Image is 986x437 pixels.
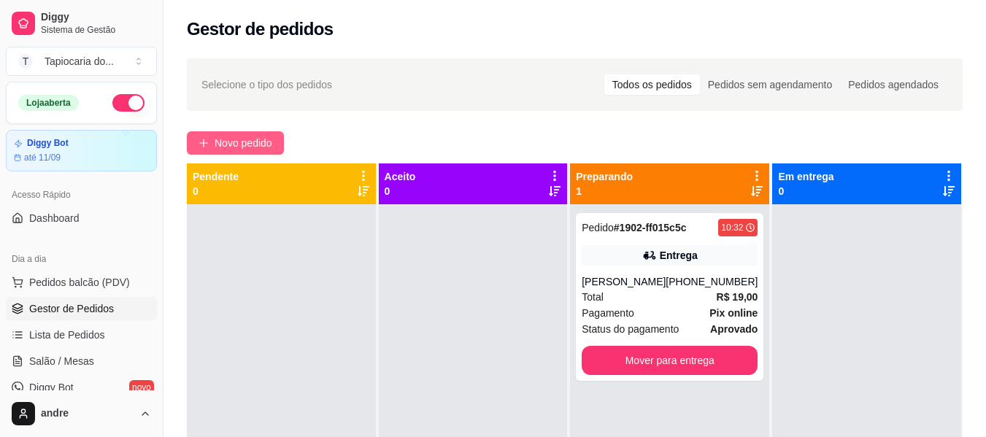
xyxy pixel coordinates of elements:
[29,354,94,368] span: Salão / Mesas
[29,380,74,395] span: Diggy Bot
[582,346,758,375] button: Mover para entrega
[193,169,239,184] p: Pendente
[666,274,758,289] div: [PHONE_NUMBER]
[187,131,284,155] button: Novo pedido
[193,184,239,198] p: 0
[700,74,840,95] div: Pedidos sem agendamento
[385,184,416,198] p: 0
[576,184,633,198] p: 1
[710,323,758,335] strong: aprovado
[29,275,130,290] span: Pedidos balcão (PDV)
[187,18,334,41] h2: Gestor de pedidos
[721,222,743,233] div: 10:32
[112,94,145,112] button: Alterar Status
[18,95,79,111] div: Loja aberta
[6,376,157,399] a: Diggy Botnovo
[582,321,679,337] span: Status do pagamento
[6,183,157,206] div: Acesso Rápido
[778,184,833,198] p: 0
[6,130,157,171] a: Diggy Botaté 11/09
[201,77,332,93] span: Selecione o tipo dos pedidos
[24,152,61,163] article: até 11/09
[582,222,614,233] span: Pedido
[6,396,157,431] button: andre
[604,74,700,95] div: Todos os pedidos
[6,47,157,76] button: Select a team
[45,54,114,69] div: Tapiocaria do ...
[778,169,833,184] p: Em entrega
[199,138,209,148] span: plus
[6,271,157,294] button: Pedidos balcão (PDV)
[840,74,947,95] div: Pedidos agendados
[709,307,758,319] strong: Pix online
[576,169,633,184] p: Preparando
[29,211,80,225] span: Dashboard
[582,305,634,321] span: Pagamento
[215,135,272,151] span: Novo pedido
[6,206,157,230] a: Dashboard
[29,328,105,342] span: Lista de Pedidos
[6,247,157,271] div: Dia a dia
[717,291,758,303] strong: R$ 19,00
[41,11,151,24] span: Diggy
[6,6,157,41] a: DiggySistema de Gestão
[614,222,687,233] strong: # 1902-ff015c5c
[27,138,69,149] article: Diggy Bot
[29,301,114,316] span: Gestor de Pedidos
[6,349,157,373] a: Salão / Mesas
[385,169,416,184] p: Aceito
[18,54,33,69] span: T
[41,407,134,420] span: andre
[41,24,151,36] span: Sistema de Gestão
[6,297,157,320] a: Gestor de Pedidos
[6,323,157,347] a: Lista de Pedidos
[582,289,604,305] span: Total
[582,274,666,289] div: [PERSON_NAME]
[660,248,698,263] div: Entrega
